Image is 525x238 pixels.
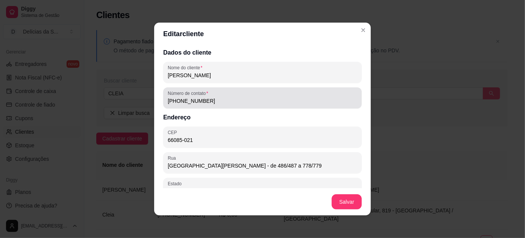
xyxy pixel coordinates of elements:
[168,180,184,187] label: Estado
[168,188,357,195] input: Estado
[154,23,371,45] header: Editar cliente
[168,129,179,136] label: CEP
[168,90,211,96] label: Número de contato
[357,24,369,36] button: Close
[168,136,357,144] input: CEP
[163,48,362,57] h2: Dados do cliente
[168,155,179,161] label: Rua
[168,97,357,105] input: Número de contato
[163,113,362,122] h2: Endereço
[168,72,357,79] input: Nome do cliente
[168,64,205,71] label: Nome do cliente
[332,194,362,209] button: Salvar
[168,162,357,169] input: Rua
